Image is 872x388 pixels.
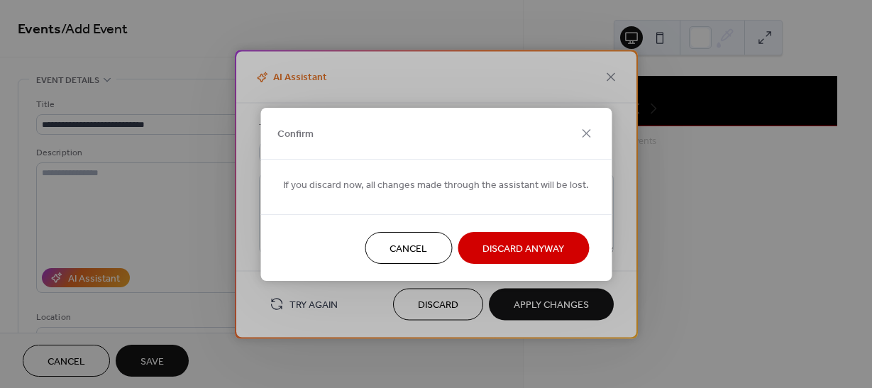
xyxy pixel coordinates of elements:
[365,232,452,264] button: Cancel
[482,241,564,256] span: Discard Anyway
[283,177,589,192] span: If you discard now, all changes made through the assistant will be lost.
[458,232,589,264] button: Discard Anyway
[277,127,314,142] span: Confirm
[390,241,427,256] span: Cancel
